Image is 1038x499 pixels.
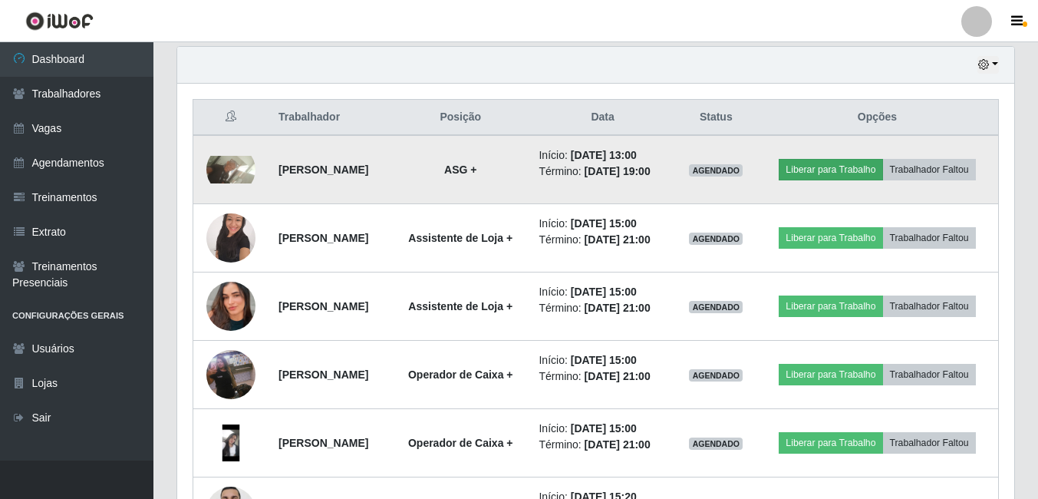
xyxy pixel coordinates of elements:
[539,147,666,164] li: Início:
[676,100,756,136] th: Status
[539,216,666,232] li: Início:
[206,331,255,418] img: 1725070298663.jpeg
[408,437,513,449] strong: Operador de Caixa +
[539,232,666,248] li: Término:
[571,286,637,298] time: [DATE] 15:00
[25,12,94,31] img: CoreUI Logo
[408,232,512,244] strong: Assistente de Loja +
[206,205,255,270] img: 1681745835529.jpeg
[585,233,651,246] time: [DATE] 21:00
[883,227,976,249] button: Trabalhador Faltou
[585,302,651,314] time: [DATE] 21:00
[278,300,368,312] strong: [PERSON_NAME]
[585,370,651,382] time: [DATE] 21:00
[779,227,882,249] button: Liberar para Trabalho
[206,263,255,350] img: 1750801890236.jpeg
[689,369,743,382] span: AGENDADO
[206,425,255,461] img: 1737655206181.jpeg
[756,100,999,136] th: Opções
[269,100,391,136] th: Trabalhador
[444,164,476,176] strong: ASG +
[689,164,743,177] span: AGENDADO
[539,164,666,180] li: Término:
[585,165,651,177] time: [DATE] 19:00
[883,296,976,317] button: Trabalhador Faltou
[585,438,651,451] time: [DATE] 21:00
[883,432,976,454] button: Trabalhador Faltou
[571,217,637,230] time: [DATE] 15:00
[779,296,882,317] button: Liberar para Trabalho
[539,421,666,437] li: Início:
[278,164,368,176] strong: [PERSON_NAME]
[539,284,666,300] li: Início:
[571,422,637,435] time: [DATE] 15:00
[539,300,666,316] li: Término:
[689,301,743,313] span: AGENDADO
[539,352,666,368] li: Início:
[206,156,255,183] img: 1757146664616.jpeg
[883,159,976,180] button: Trabalhador Faltou
[779,159,882,180] button: Liberar para Trabalho
[883,364,976,385] button: Trabalhador Faltou
[529,100,675,136] th: Data
[571,354,637,366] time: [DATE] 15:00
[408,368,513,381] strong: Operador de Caixa +
[278,368,368,381] strong: [PERSON_NAME]
[779,432,882,454] button: Liberar para Trabalho
[539,437,666,453] li: Término:
[689,233,743,245] span: AGENDADO
[571,149,637,161] time: [DATE] 13:00
[278,437,368,449] strong: [PERSON_NAME]
[689,438,743,450] span: AGENDADO
[539,368,666,385] li: Término:
[779,364,882,385] button: Liberar para Trabalho
[408,300,512,312] strong: Assistente de Loja +
[278,232,368,244] strong: [PERSON_NAME]
[391,100,529,136] th: Posição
